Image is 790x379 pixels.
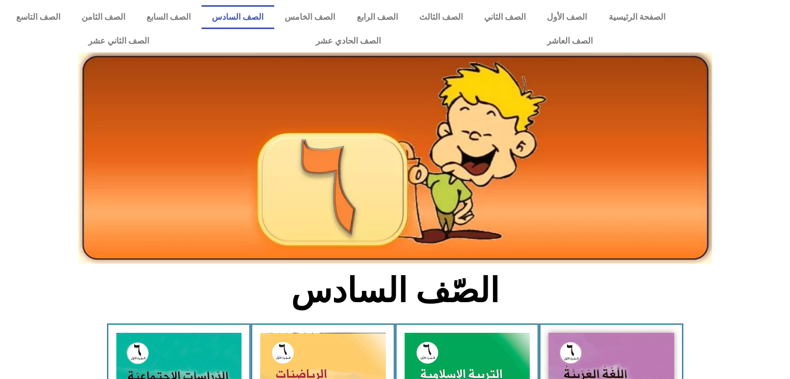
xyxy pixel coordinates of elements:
[232,29,463,53] a: الصف الحادي عشر
[464,29,676,53] a: الصف العاشر
[598,5,676,29] a: الصفحة الرئيسية
[346,5,408,29] a: الصف الرابع
[223,270,567,311] h2: الصّف السادس
[274,5,346,29] a: الصف الخامس
[5,5,71,29] a: الصف التاسع
[473,5,536,29] a: الصف الثاني
[136,5,201,29] a: الصف السابع
[202,5,274,29] a: الصف السادس
[71,5,136,29] a: الصف الثامن
[537,5,598,29] a: الصف الأول
[5,29,232,53] a: الصف الثاني عشر
[408,5,473,29] a: الصف الثالث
